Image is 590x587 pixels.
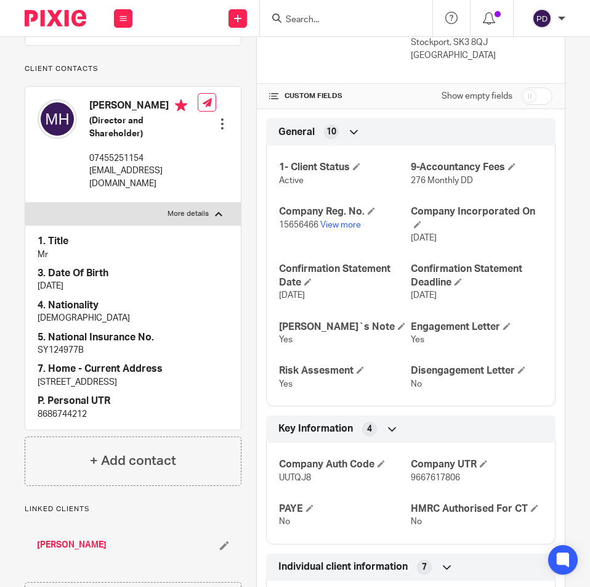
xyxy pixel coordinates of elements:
p: [DEMOGRAPHIC_DATA] [38,312,228,324]
img: svg%3E [38,99,77,139]
span: Yes [279,380,293,388]
input: Search [285,15,395,26]
h4: Company Incorporated On [411,205,543,232]
h4: Disengagement Letter [411,364,543,377]
span: Active [279,176,304,185]
span: No [411,380,422,388]
span: 4 [367,423,372,435]
h4: [PERSON_NAME]`s Note [279,321,411,334]
h4: Confirmation Statement Deadline [411,263,543,289]
span: [DATE] [279,291,305,300]
h4: Engagement Letter [411,321,543,334]
h4: PAYE [279,503,411,515]
p: More details [168,209,209,219]
p: 8686744212 [38,408,228,421]
a: View more [320,221,361,229]
span: No [279,517,290,526]
h4: 4. Nationality [38,299,228,312]
h4: + Add contact [90,451,176,470]
p: Mr [38,248,228,261]
h4: HMRC Authorised For CT [411,503,543,515]
h4: P. Personal UTR [38,395,228,408]
span: [DATE] [411,234,437,242]
p: Linked clients [25,504,241,514]
h4: 1- Client Status [279,161,411,174]
h5: (Director and Shareholder) [89,115,198,140]
span: 276 Monthly DD [411,176,473,185]
h4: CUSTOM FIELDS [269,91,411,101]
span: 10 [326,126,336,138]
span: Yes [279,335,293,344]
span: Key Information [278,422,353,435]
p: Client contacts [25,64,241,74]
h4: 3. Date Of Birth [38,267,228,280]
span: General [278,126,315,139]
span: 7 [422,561,427,573]
h4: 7. Home - Current Address [38,363,228,376]
span: [DATE] [411,291,437,300]
p: [GEOGRAPHIC_DATA] [411,49,552,62]
a: [PERSON_NAME] [37,539,107,551]
i: Primary [175,99,187,112]
p: [EMAIL_ADDRESS][DOMAIN_NAME] [89,165,198,190]
p: Stockport, SK3 8QJ [411,36,552,49]
label: Show empty fields [442,90,512,102]
h4: Company UTR [411,458,543,471]
img: Pixie [25,10,86,27]
h4: Risk Assesment [279,364,411,377]
h4: 5. National Insurance No. [38,331,228,344]
h4: Company Auth Code [279,458,411,471]
img: svg%3E [532,9,552,28]
h4: 1. Title [38,235,228,248]
p: [DATE] [38,280,228,292]
span: Individual client information [278,560,408,573]
p: SY124977B [38,344,228,356]
span: No [411,517,422,526]
p: [STREET_ADDRESS] [38,376,228,388]
span: 15656466 [279,221,318,229]
h4: [PERSON_NAME] [89,99,198,115]
h4: Company Reg. No. [279,205,411,218]
h4: 9-Accountancy Fees [411,161,543,174]
h4: Confirmation Statement Date [279,263,411,289]
span: UUTQJ8 [279,474,311,482]
span: 9667617806 [411,474,460,482]
span: Yes [411,335,424,344]
p: 07455251154 [89,152,198,165]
